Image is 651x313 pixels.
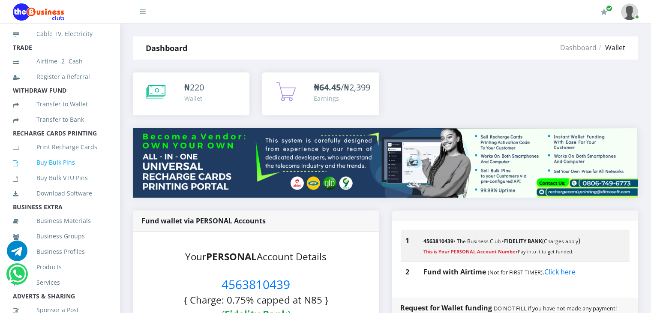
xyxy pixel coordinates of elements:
[597,42,625,53] li: Wallet
[13,153,107,172] a: Buy Bulk Pins
[13,3,64,21] img: Logo
[206,250,257,263] b: PERSONAL
[423,248,573,255] small: Pay into it to get funded.
[190,81,204,93] span: 220
[488,268,543,276] small: (Not for FIRST TIMER)
[606,5,612,12] span: Renew/Upgrade Subscription
[418,261,630,282] td: .
[13,51,107,71] a: Airtime -2- Cash
[184,94,204,103] div: Wallet
[401,261,419,282] th: 2
[7,247,27,261] a: Chat for support
[601,9,607,15] i: Renew/Upgrade Subscription
[13,110,107,129] a: Transfer to Bank
[314,81,370,93] span: /₦2,399
[13,273,107,292] a: Services
[13,211,107,231] a: Business Materials
[401,230,419,261] th: 1
[423,248,518,255] strong: This is Your PERSONAL Account Number
[133,72,249,115] a: ₦220 Wallet
[401,303,492,313] strong: Request for Wallet funding
[544,267,576,277] a: Click here
[13,137,107,157] a: Print Recharge Cards
[146,43,187,53] strong: Dashboard
[314,81,341,93] b: ₦64.45
[13,226,107,246] a: Business Groups
[184,81,204,94] div: ₦
[9,270,26,284] a: Chat for support
[560,43,597,52] a: Dashboard
[13,257,107,277] a: Products
[13,67,107,87] a: Register a Referral
[185,250,327,263] small: Your Account Details
[418,230,630,261] td: )
[423,267,486,277] b: Fund with Airtime
[13,168,107,188] a: Buy Bulk VTU Pins
[423,238,453,245] b: 4563810439
[13,24,107,44] a: Cable TV, Electricity
[423,238,578,245] small: • The Business Club • (Charges apply
[504,238,542,245] b: FIDELITY BANK
[494,304,617,312] small: DO NOT FILL if you have not made any payment!
[262,72,379,115] a: ₦64.45/₦2,399 Earnings
[184,293,328,307] small: { Charge: 0.75% capped at N85 }
[621,3,638,20] img: User
[133,128,638,198] img: multitenant_rcp.png
[13,184,107,203] a: Download Software
[13,94,107,114] a: Transfer to Wallet
[13,242,107,262] a: Business Profiles
[222,276,290,292] span: 4563810439
[141,216,266,226] strong: Fund wallet via PERSONAL Accounts
[314,94,370,103] div: Earnings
